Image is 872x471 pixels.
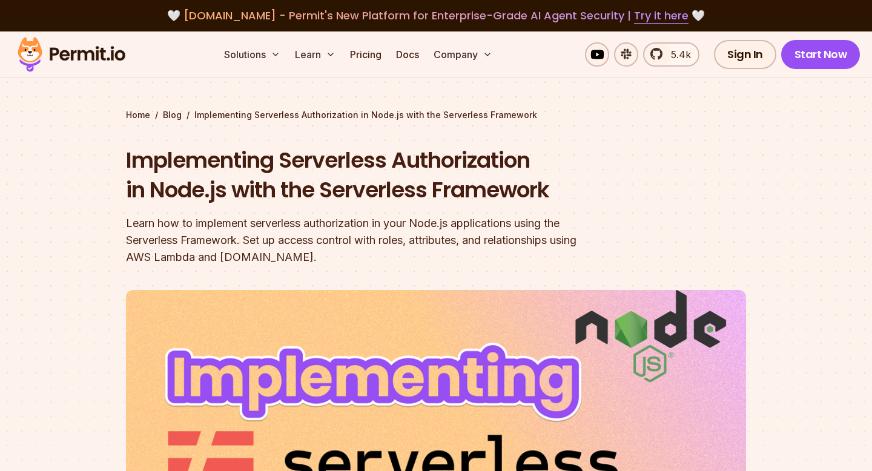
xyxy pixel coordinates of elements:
span: 5.4k [664,47,691,62]
a: Pricing [345,42,386,67]
a: Start Now [781,40,860,69]
div: Learn how to implement serverless authorization in your Node.js applications using the Serverless... [126,215,591,266]
div: 🤍 🤍 [29,7,843,24]
button: Company [429,42,497,67]
img: Permit logo [12,34,131,75]
a: 5.4k [643,42,699,67]
a: Docs [391,42,424,67]
button: Solutions [219,42,285,67]
a: Sign In [714,40,776,69]
span: [DOMAIN_NAME] - Permit's New Platform for Enterprise-Grade AI Agent Security | [183,8,689,23]
a: Blog [163,109,182,121]
a: Home [126,109,150,121]
h1: Implementing Serverless Authorization in Node.js with the Serverless Framework [126,145,591,205]
div: / / [126,109,746,121]
a: Try it here [634,8,689,24]
button: Learn [290,42,340,67]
